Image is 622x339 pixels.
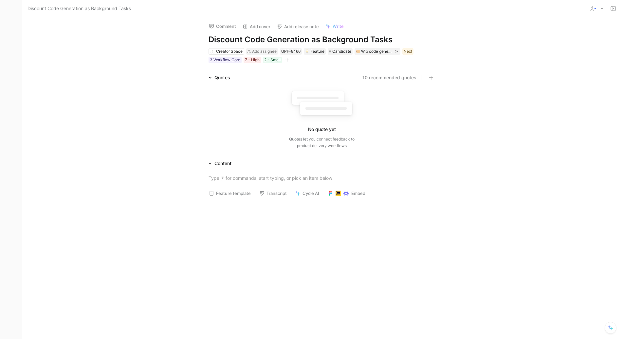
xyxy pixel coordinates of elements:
div: Content [206,160,234,167]
div: Quotes [206,74,233,82]
img: 🏷️ [356,49,360,53]
h1: Discount Code Generation as Background Tasks [209,34,435,45]
div: 3 Workflow Core [210,57,240,63]
div: Candidate [328,48,353,55]
button: Cycle AI [292,189,322,198]
div: Content [214,160,231,167]
span: Candidate [332,48,351,55]
span: Discount Code Generation as Background Tasks [27,5,131,12]
div: UPF-8466 [281,48,301,55]
span: Write [333,23,344,29]
div: Wip code generation as a background task [361,48,392,55]
div: 7 - High [245,57,260,63]
button: Write [322,22,347,31]
button: Feature template [206,189,254,198]
button: 10 recommended quotes [362,74,416,82]
div: Quotes let you connect feedback to product delivery workflows [289,136,355,149]
button: Embed [325,189,368,198]
button: Add cover [240,22,273,31]
div: Feature [305,48,324,55]
div: 💡Feature [304,48,326,55]
button: Comment [206,22,239,31]
button: Add release note [274,22,322,31]
div: Creator Space [216,48,243,55]
img: 💡 [305,49,309,53]
div: No quote yet [308,125,336,133]
button: Transcript [256,189,290,198]
span: Add assignee [252,49,277,54]
div: Next [404,48,412,55]
div: 2 - Small [264,57,281,63]
div: Quotes [214,74,230,82]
